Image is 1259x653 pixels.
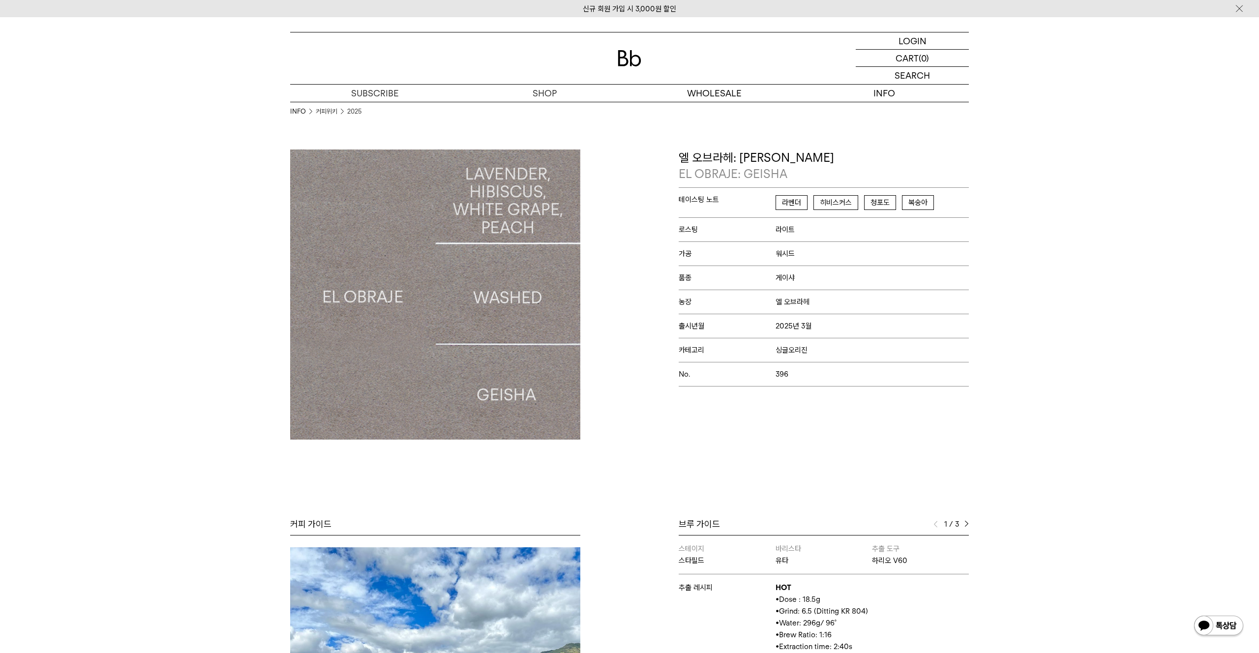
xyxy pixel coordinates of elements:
[629,85,799,102] p: WHOLESALE
[779,630,832,639] span: Brew Ratio: 1:16
[290,518,580,530] div: 커피 가이드
[776,273,795,282] span: 게이샤
[779,607,868,616] span: Grind: 6.5 (Ditting KR 804)
[779,595,820,604] span: Dose : 18.5g
[679,555,776,566] p: 스타필드
[895,67,930,84] p: SEARCH
[583,4,676,13] a: 신규 회원 가입 시 3,000원 할인
[776,195,808,210] span: 라벤더
[856,50,969,67] a: CART (0)
[776,544,801,553] span: 바리스타
[679,166,969,182] p: EL OBRAJE: GEISHA
[955,518,959,530] span: 3
[679,195,776,204] span: 테이스팅 노트
[776,594,969,605] p: •
[679,322,776,330] span: 출시년월
[618,50,641,66] img: 로고
[679,249,776,258] span: 가공
[949,518,953,530] span: /
[779,642,852,651] span: Extraction time: 2:40s
[776,583,791,592] b: HOT
[776,629,969,641] p: •
[864,195,896,210] span: 청포도
[290,149,580,440] img: 엘 오브라헤: 게이샤EL OBRAJE: GEISHA
[872,544,899,553] span: 추출 도구
[776,370,788,379] span: 396
[779,619,837,627] span: Water: 296g/ 96˚
[776,225,795,234] span: 라이트
[679,544,704,553] span: 스테이지
[1193,615,1244,638] img: 카카오톡 채널 1:1 채팅 버튼
[799,85,969,102] p: INFO
[856,32,969,50] a: LOGIN
[776,617,969,629] p: •
[902,195,934,210] span: 복숭아
[899,32,927,49] p: LOGIN
[896,50,919,66] p: CART
[679,225,776,234] span: 로스팅
[679,149,969,182] p: 엘 오브라헤: [PERSON_NAME]
[679,346,776,355] span: 카테고리
[679,370,776,379] span: No.
[776,555,872,566] p: 유타
[813,195,858,210] span: 히비스커스
[943,518,947,530] span: 1
[290,85,460,102] a: SUBSCRIBE
[919,50,929,66] p: (0)
[679,582,776,594] p: 추출 레시피
[460,85,629,102] a: SHOP
[316,107,337,117] a: 커피위키
[776,322,811,330] span: 2025년 3월
[679,297,776,306] span: 농장
[290,107,316,117] li: INFO
[776,641,969,653] p: •
[776,346,808,355] span: 싱글오리진
[776,605,969,617] p: •
[776,297,809,306] span: 엘 오브라헤
[679,273,776,282] span: 품종
[776,249,795,258] span: 워시드
[679,518,969,530] div: 브루 가이드
[347,107,361,117] a: 2025
[872,555,969,566] p: 하리오 V60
